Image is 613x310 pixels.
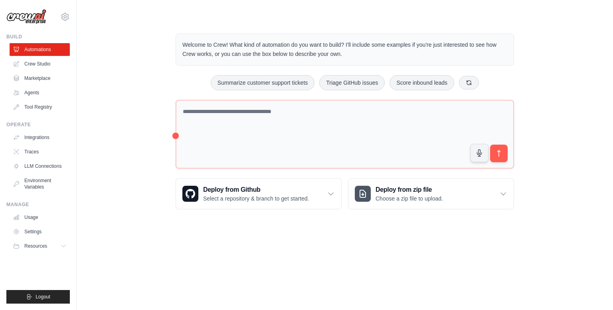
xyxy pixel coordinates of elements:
[10,43,70,56] a: Automations
[390,75,454,90] button: Score inbound leads
[6,9,46,24] img: Logo
[376,195,443,203] p: Choose a zip file to upload.
[10,160,70,173] a: LLM Connections
[182,40,507,59] p: Welcome to Crew! What kind of automation do you want to build? I'll include some examples if you'...
[6,290,70,304] button: Logout
[573,272,613,310] iframe: Chat Widget
[10,86,70,99] a: Agents
[10,225,70,238] a: Settings
[6,201,70,208] div: Manage
[10,145,70,158] a: Traces
[10,211,70,224] a: Usage
[211,75,314,90] button: Summarize customer support tickets
[10,72,70,85] a: Marketplace
[376,185,443,195] h3: Deploy from zip file
[203,185,309,195] h3: Deploy from Github
[6,34,70,40] div: Build
[24,243,47,249] span: Resources
[10,174,70,193] a: Environment Variables
[10,240,70,252] button: Resources
[6,121,70,128] div: Operate
[10,101,70,113] a: Tool Registry
[203,195,309,203] p: Select a repository & branch to get started.
[36,294,50,300] span: Logout
[319,75,385,90] button: Triage GitHub issues
[10,58,70,70] a: Crew Studio
[10,131,70,144] a: Integrations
